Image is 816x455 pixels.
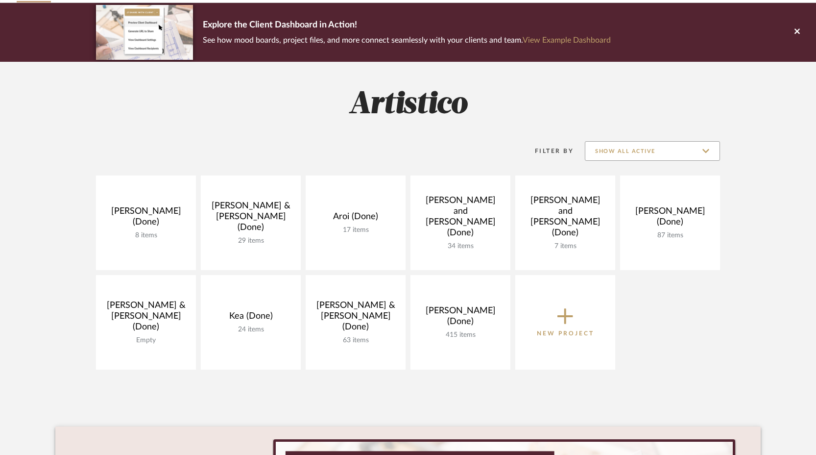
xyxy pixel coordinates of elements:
div: 24 items [209,326,293,334]
p: See how mood boards, project files, and more connect seamlessly with your clients and team. [203,33,611,47]
p: Explore the Client Dashboard in Action! [203,18,611,33]
h2: Artistico [55,86,761,123]
div: 17 items [313,226,398,234]
div: 29 items [209,237,293,245]
div: 8 items [104,231,188,240]
div: [PERSON_NAME] and [PERSON_NAME] (Done) [523,195,607,242]
div: Empty [104,336,188,345]
a: View Example Dashboard [523,36,611,44]
div: Filter By [522,146,574,156]
div: [PERSON_NAME] and [PERSON_NAME] (Done) [418,195,503,242]
div: [PERSON_NAME] (Done) [418,305,503,331]
div: Kea (Done) [209,311,293,326]
div: Aroi (Done) [313,211,398,226]
div: 63 items [313,336,398,345]
div: [PERSON_NAME] & [PERSON_NAME] (Done) [104,300,188,336]
p: New Project [537,329,594,338]
div: [PERSON_NAME] & [PERSON_NAME] (Done) [313,300,398,336]
button: New Project [515,275,615,370]
div: [PERSON_NAME] (Done) [628,206,712,231]
div: 415 items [418,331,503,339]
div: [PERSON_NAME] (Done) [104,206,188,231]
div: 87 items [628,231,712,240]
div: 34 items [418,242,503,251]
div: [PERSON_NAME] & [PERSON_NAME] (Done) [209,201,293,237]
img: d5d033c5-7b12-40c2-a960-1ecee1989c38.png [96,5,193,59]
div: 7 items [523,242,607,251]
